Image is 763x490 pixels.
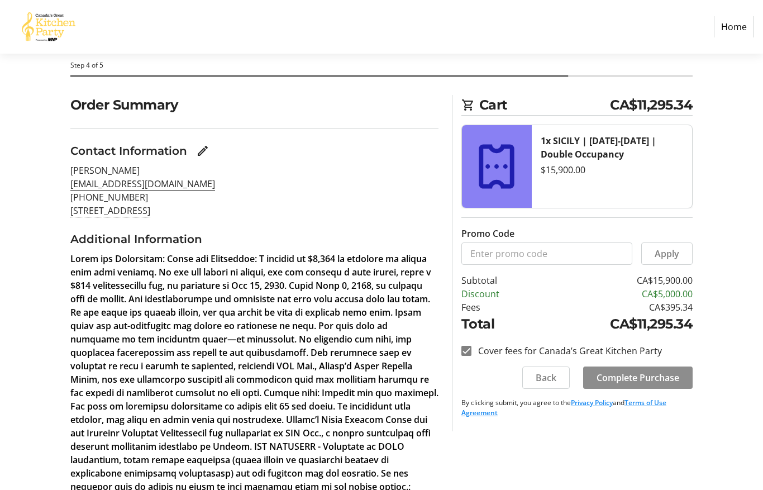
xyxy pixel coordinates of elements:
span: CA$11,295.34 [610,95,693,115]
td: CA$15,900.00 [534,274,693,287]
span: Apply [655,247,679,260]
span: Cart [479,95,610,115]
span: Back [536,371,556,384]
h3: Additional Information [70,231,438,248]
button: Edit Contact Information [192,140,214,162]
button: Complete Purchase [583,367,693,389]
label: Promo Code [461,227,514,240]
div: $15,900.00 [541,163,683,177]
input: Enter promo code [461,242,632,265]
td: Fees [461,301,534,314]
button: Apply [641,242,693,265]
td: CA$395.34 [534,301,693,314]
img: Canada’s Great Kitchen Party's Logo [9,4,88,49]
p: [PHONE_NUMBER] [70,191,438,204]
strong: 1x SICILY | [DATE]-[DATE] | Double Occupancy [541,135,656,160]
a: Terms of Use Agreement [461,398,666,417]
td: CA$11,295.34 [534,314,693,334]
h3: Contact Information [70,142,187,159]
h2: Order Summary [70,95,438,115]
p: [PERSON_NAME] [70,164,438,177]
a: Privacy Policy [571,398,613,407]
td: Total [461,314,534,334]
p: By clicking submit, you agree to the and [461,398,693,418]
label: Cover fees for Canada’s Great Kitchen Party [471,344,662,358]
td: Discount [461,287,534,301]
td: CA$5,000.00 [534,287,693,301]
td: Subtotal [461,274,534,287]
a: Home [714,16,754,37]
button: Back [522,367,570,389]
span: Complete Purchase [597,371,679,384]
div: Step 4 of 5 [70,60,693,70]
